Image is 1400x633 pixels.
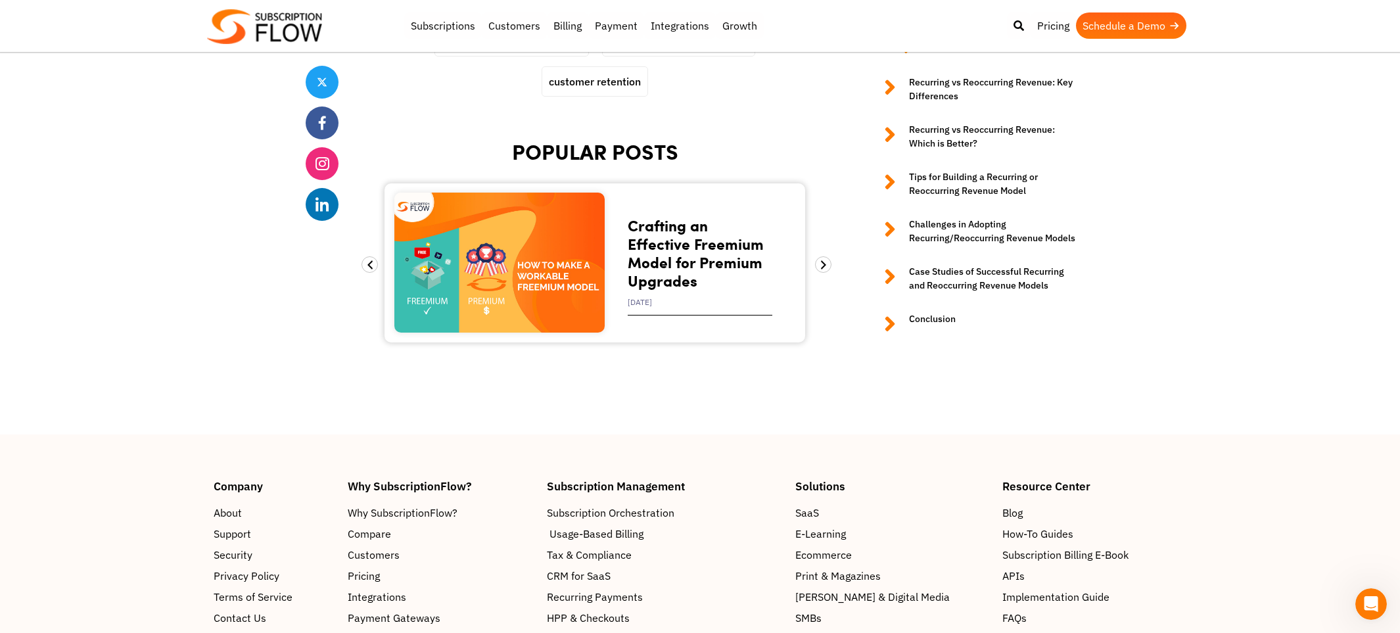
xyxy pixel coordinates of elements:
span: Security [214,547,252,563]
a: Pricing [348,568,534,584]
span: E-Learning [795,526,846,542]
a: Ecommerce [795,547,989,563]
span: APIs [1002,568,1025,584]
a: CRM for SaaS [547,568,782,584]
a: SMBs [795,610,989,626]
a: Privacy Policy [214,568,335,584]
span: Pricing [348,568,380,584]
span: SMBs [795,610,822,626]
a: Tax & Compliance [547,547,782,563]
iframe: Intercom live chat [1355,588,1387,620]
span: Subscription Billing E-Book [1002,547,1129,563]
span: Implementation Guide [1002,589,1109,605]
h4: Company [214,481,335,492]
a: Growth [716,12,764,39]
a: Payment Gateways [348,610,534,626]
a: Contact Us [214,610,335,626]
span: Customers [348,547,400,563]
a: SaaS [795,505,989,521]
a: Subscriptions [404,12,482,39]
h4: Subscription Management [547,481,782,492]
a: Case Studies of Successful Recurring and Reoccurring Revenue Models [871,265,1081,293]
h4: Why SubscriptionFlow? [348,481,534,492]
img: Freemium-model [394,193,605,333]
span: About [214,505,242,521]
a: Why SubscriptionFlow? [348,505,534,521]
a: Subscription Billing E-Book [1002,547,1186,563]
span: Contact Us [214,610,266,626]
a: About [214,505,335,521]
a: [PERSON_NAME] & Digital Media [795,589,989,605]
span: Terms of Service [214,589,292,605]
span: FAQs [1002,610,1027,626]
span: Compare [348,526,391,542]
a: HPP & Checkouts [547,610,782,626]
span: Blog [1002,505,1023,521]
span: Privacy Policy [214,568,279,584]
span: Support [214,526,251,542]
a: Payment [588,12,644,39]
span: Subscription Orchestration [547,505,674,521]
a: Implementation Guide [1002,589,1186,605]
a: APIs [1002,568,1186,584]
a: Terms of Service [214,589,335,605]
a: Recurring Payments [547,589,782,605]
a: Crafting an Effective Freemium Model for Premium Upgrades [628,214,764,291]
span: HPP & Checkouts [547,610,630,626]
h4: Solutions [795,481,989,492]
span: Ecommerce [795,547,852,563]
a: Subscription Orchestration [547,505,782,521]
span: Integrations [348,589,406,605]
a: Support [214,526,335,542]
span: Payment Gateways [348,610,440,626]
a: Blog [1002,505,1186,521]
h2: POPULAR POSTS [378,139,812,164]
span: CRM for SaaS [547,568,611,584]
a: Security [214,547,335,563]
span: SaaS [795,505,819,521]
a: FAQs [1002,610,1186,626]
h4: Resource Center [1002,481,1186,492]
a: Conclusion [871,312,1081,336]
a: Integrations [644,12,716,39]
span: [PERSON_NAME] & Digital Media [795,589,950,605]
a: Compare [348,526,534,542]
a: Usage-Based Billing [547,526,782,542]
span: How-To Guides [1002,526,1073,542]
a: Billing [547,12,588,39]
a: Integrations [348,589,534,605]
span: Recurring Payments [547,589,643,605]
a: E-Learning [795,526,989,542]
span: Why SubscriptionFlow? [348,505,457,521]
img: Subscriptionflow [207,9,322,44]
a: customer retention [542,67,647,96]
span: Tax & Compliance [547,547,632,563]
a: How-To Guides [1002,526,1186,542]
a: Customers [482,12,547,39]
div: [DATE] [628,290,772,316]
a: Recurring vs Reoccurring Revenue: Which is Better? [871,123,1081,151]
a: Schedule a Demo [1076,12,1186,39]
a: Pricing [1031,12,1076,39]
a: Challenges in Adopting Recurring/Reoccurring Revenue Models [871,218,1081,245]
span: Print & Magazines [795,568,881,584]
a: Tips for Building a Recurring or Reoccurring Revenue Model [871,170,1081,198]
span: Usage-Based Billing [549,526,643,542]
a: Recurring vs Reoccurring Revenue: Key Differences [871,76,1081,103]
a: Print & Magazines [795,568,989,584]
a: Customers [348,547,534,563]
